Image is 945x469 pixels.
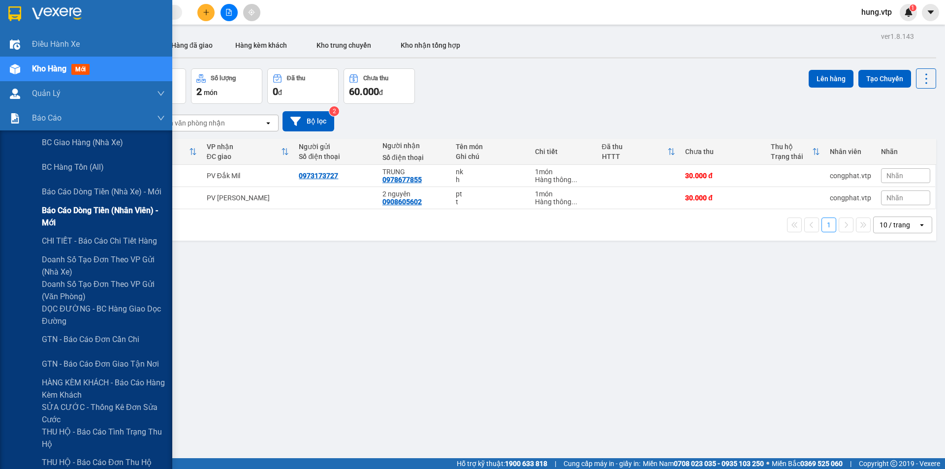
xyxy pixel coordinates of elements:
[42,376,165,401] span: HÀNG KÈM KHÁCH - Báo cáo hàng kèm khách
[349,86,379,97] span: 60.000
[809,70,853,88] button: Lên hàng
[32,64,66,73] span: Kho hàng
[316,41,371,49] span: Kho trung chuyển
[535,168,592,176] div: 1 món
[766,462,769,466] span: ⚪️
[535,190,592,198] div: 1 món
[926,8,935,17] span: caret-down
[880,220,910,230] div: 10 / trang
[602,143,667,151] div: Đã thu
[42,186,161,198] span: Báo cáo dòng tiền (nhà xe) - mới
[157,118,225,128] div: Chọn văn phòng nhận
[32,87,61,99] span: Quản Lý
[382,168,446,176] div: TRUNG
[329,106,339,116] sup: 2
[771,153,812,160] div: Trạng thái
[157,114,165,122] span: down
[204,89,218,96] span: món
[382,154,446,161] div: Số điện thoại
[42,401,165,426] span: SỬA CƯỚC - Thống kê đơn sửa cước
[456,143,525,151] div: Tên món
[42,136,123,149] span: BC giao hàng (nhà xe)
[71,64,90,75] span: mới
[535,148,592,156] div: Chi tiết
[42,204,165,229] span: Báo cáo dòng tiền (nhân viên) - mới
[220,4,238,21] button: file-add
[571,176,577,184] span: ...
[535,176,592,184] div: Hàng thông thường
[287,75,305,82] div: Đã thu
[10,39,20,50] img: warehouse-icon
[382,142,446,150] div: Người nhận
[904,8,913,17] img: icon-new-feature
[10,113,20,124] img: solution-icon
[42,278,165,303] span: Doanh số tạo đơn theo VP gửi (văn phòng)
[382,190,446,198] div: 2 nguyên
[910,4,916,11] sup: 1
[456,176,525,184] div: h
[457,458,547,469] span: Hỗ trợ kỹ thuật:
[674,460,764,468] strong: 0708 023 035 - 0935 103 250
[456,190,525,198] div: pt
[283,111,334,131] button: Bộ lọc
[685,148,761,156] div: Chưa thu
[299,143,372,151] div: Người gửi
[456,198,525,206] div: t
[401,41,460,49] span: Kho nhận tổng hợp
[42,303,165,327] span: DỌC ĐƯỜNG - BC hàng giao dọc đường
[207,143,282,151] div: VP nhận
[886,172,903,180] span: Nhãn
[597,139,680,165] th: Toggle SortBy
[535,198,592,206] div: Hàng thông thường
[42,161,104,173] span: BC hàng tồn (all)
[602,153,667,160] div: HTTT
[853,6,900,18] span: hung.vtp
[10,64,20,74] img: warehouse-icon
[273,86,278,97] span: 0
[766,139,825,165] th: Toggle SortBy
[685,194,761,202] div: 30.000 đ
[564,458,640,469] span: Cung cấp máy in - giấy in:
[42,358,159,370] span: GTN - Báo cáo đơn giao tận nơi
[278,89,282,96] span: đ
[248,9,255,16] span: aim
[456,168,525,176] div: nk
[8,6,21,21] img: logo-vxr
[42,426,165,450] span: THU HỘ - Báo cáo tình trạng thu hộ
[881,148,930,156] div: Nhãn
[858,70,911,88] button: Tạo Chuyến
[299,153,372,160] div: Số điện thoại
[771,143,812,151] div: Thu hộ
[203,9,210,16] span: plus
[918,221,926,229] svg: open
[555,458,556,469] span: |
[32,38,80,50] span: Điều hành xe
[850,458,851,469] span: |
[225,9,232,16] span: file-add
[157,90,165,97] span: down
[243,4,260,21] button: aim
[191,68,262,104] button: Số lượng2món
[10,89,20,99] img: warehouse-icon
[363,75,388,82] div: Chưa thu
[197,4,215,21] button: plus
[163,33,220,57] button: Hàng đã giao
[299,172,338,180] div: 0973173727
[207,153,282,160] div: ĐC giao
[235,41,287,49] span: Hàng kèm khách
[344,68,415,104] button: Chưa thu60.000đ
[685,172,761,180] div: 30.000 đ
[42,235,157,247] span: CHI TIẾT - Báo cáo chi tiết hàng
[643,458,764,469] span: Miền Nam
[42,253,165,278] span: Doanh số tạo đơn theo VP gửi (nhà xe)
[922,4,939,21] button: caret-down
[505,460,547,468] strong: 1900 633 818
[830,194,871,202] div: congphat.vtp
[42,456,152,469] span: THU HỘ - Báo cáo đơn thu hộ
[379,89,383,96] span: đ
[890,460,897,467] span: copyright
[881,31,914,42] div: ver 1.8.143
[264,119,272,127] svg: open
[211,75,236,82] div: Số lượng
[772,458,843,469] span: Miền Bắc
